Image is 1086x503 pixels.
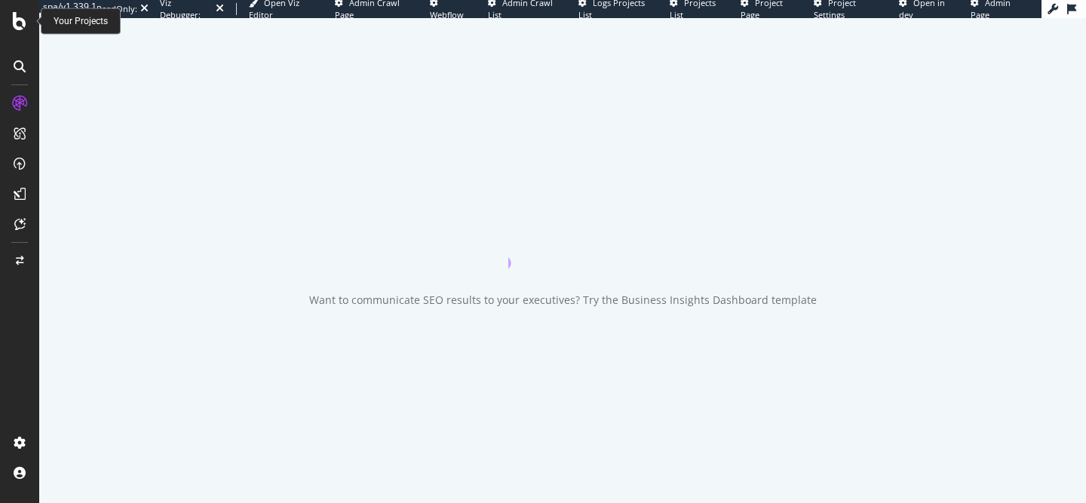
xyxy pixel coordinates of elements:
div: ReadOnly: [97,3,137,15]
div: Your Projects [54,15,108,28]
div: Want to communicate SEO results to your executives? Try the Business Insights Dashboard template [309,293,817,308]
div: animation [508,214,617,268]
span: Webflow [430,9,464,20]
